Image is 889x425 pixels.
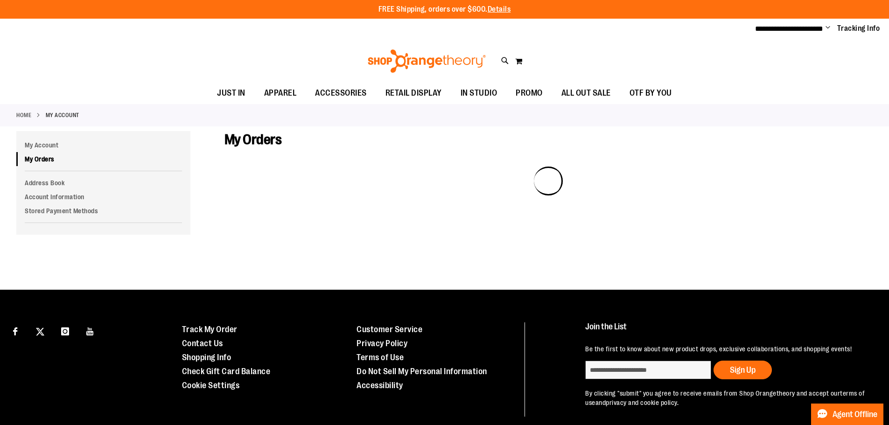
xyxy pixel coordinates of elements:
[224,132,282,147] span: My Orders
[182,353,231,362] a: Shopping Info
[182,339,223,348] a: Contact Us
[585,389,868,407] p: By clicking "submit" you agree to receive emails from Shop Orangetheory and accept our and
[488,5,511,14] a: Details
[833,410,877,419] span: Agent Offline
[32,322,49,339] a: Visit our X page
[16,111,31,119] a: Home
[46,111,79,119] strong: My Account
[16,138,190,152] a: My Account
[385,83,442,104] span: RETAIL DISPLAY
[585,344,868,354] p: Be the first to know about new product drops, exclusive collaborations, and shopping events!
[36,327,44,336] img: Twitter
[357,339,407,348] a: Privacy Policy
[315,83,367,104] span: ACCESSORIES
[357,325,422,334] a: Customer Service
[811,404,883,425] button: Agent Offline
[826,24,830,33] button: Account menu
[264,83,297,104] span: APPAREL
[182,325,238,334] a: Track My Order
[585,322,868,340] h4: Join the List
[16,152,190,166] a: My Orders
[182,367,271,376] a: Check Gift Card Balance
[16,204,190,218] a: Stored Payment Methods
[606,399,679,406] a: privacy and cookie policy.
[16,190,190,204] a: Account Information
[561,83,611,104] span: ALL OUT SALE
[461,83,497,104] span: IN STUDIO
[7,322,23,339] a: Visit our Facebook page
[516,83,543,104] span: PROMO
[82,322,98,339] a: Visit our Youtube page
[837,23,880,34] a: Tracking Info
[366,49,487,73] img: Shop Orangetheory
[357,381,403,390] a: Accessibility
[357,353,404,362] a: Terms of Use
[630,83,672,104] span: OTF BY YOU
[585,361,711,379] input: enter email
[217,83,245,104] span: JUST IN
[730,365,756,375] span: Sign Up
[16,176,190,190] a: Address Book
[182,381,240,390] a: Cookie Settings
[357,367,487,376] a: Do Not Sell My Personal Information
[57,322,73,339] a: Visit our Instagram page
[714,361,772,379] button: Sign Up
[378,4,511,15] p: FREE Shipping, orders over $600.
